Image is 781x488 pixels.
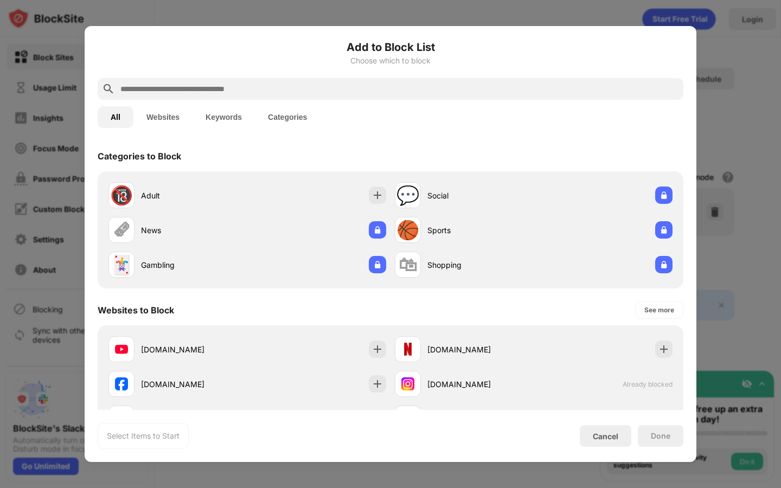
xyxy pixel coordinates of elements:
div: Gambling [141,259,247,271]
div: Cancel [593,432,618,441]
div: 🏀 [396,219,419,241]
div: 🛍 [399,254,417,276]
div: 🔞 [110,184,133,207]
img: search.svg [102,82,115,95]
button: Keywords [193,106,255,128]
div: Categories to Block [98,151,181,162]
div: Websites to Block [98,305,174,316]
div: Shopping [427,259,534,271]
div: News [141,224,247,236]
img: favicons [115,343,128,356]
div: [DOMAIN_NAME] [427,344,534,355]
img: favicons [401,377,414,390]
div: See more [644,305,674,316]
div: Sports [427,224,534,236]
div: 🃏 [110,254,133,276]
button: Websites [133,106,193,128]
h6: Add to Block List [98,39,683,55]
div: Select Items to Start [107,431,180,441]
div: Adult [141,190,247,201]
button: All [98,106,133,128]
button: Categories [255,106,320,128]
div: [DOMAIN_NAME] [141,378,247,390]
div: 💬 [396,184,419,207]
div: [DOMAIN_NAME] [141,344,247,355]
div: 🗞 [112,219,131,241]
div: Choose which to block [98,56,683,65]
span: Already blocked [623,380,673,388]
div: Done [651,432,670,440]
img: favicons [401,343,414,356]
div: Social [427,190,534,201]
div: [DOMAIN_NAME] [427,378,534,390]
img: favicons [115,377,128,390]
